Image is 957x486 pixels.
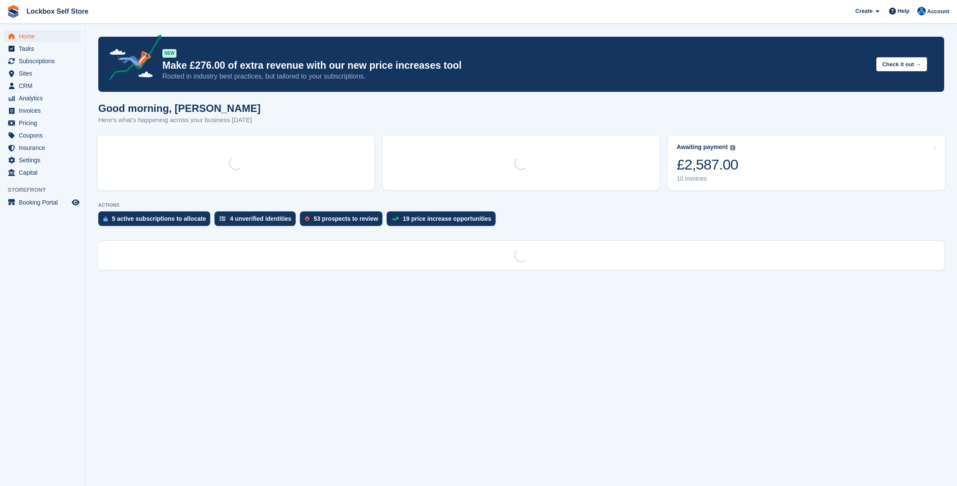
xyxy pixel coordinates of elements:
[19,117,70,129] span: Pricing
[876,57,927,71] button: Check it out →
[220,216,226,221] img: verify_identity-adf6edd0f0f0b5bbfe63781bf79b02c33cf7c696d77639b501bdc392416b5a36.svg
[4,105,81,117] a: menu
[19,142,70,154] span: Insurance
[392,217,399,221] img: price_increase_opportunities-93ffe204e8149a01c8c9dc8f82e8f89637d9d84a8eef4429ea346261dce0b2c0.svg
[677,143,728,151] div: Awaiting payment
[4,167,81,179] a: menu
[103,216,108,222] img: active_subscription_to_allocate_icon-d502201f5373d7db506a760aba3b589e785aa758c864c3986d89f69b8ff3...
[19,80,70,92] span: CRM
[730,145,735,150] img: icon-info-grey-7440780725fd019a000dd9b08b2336e03edf1995a4989e88bcd33f0948082b44.svg
[898,7,910,15] span: Help
[214,211,300,230] a: 4 unverified identities
[4,67,81,79] a: menu
[19,43,70,55] span: Tasks
[19,154,70,166] span: Settings
[19,105,70,117] span: Invoices
[98,211,214,230] a: 5 active subscriptions to allocate
[162,59,869,72] p: Make £276.00 of extra revenue with our new price increases tool
[230,215,291,222] div: 4 unverified identities
[19,67,70,79] span: Sites
[162,72,869,81] p: Rooted in industry best practices, but tailored to your subscriptions.
[4,154,81,166] a: menu
[70,197,81,208] a: Preview store
[668,136,945,190] a: Awaiting payment £2,587.00 10 invoices
[112,215,206,222] div: 5 active subscriptions to allocate
[19,30,70,42] span: Home
[677,175,738,182] div: 10 invoices
[4,80,81,92] a: menu
[19,92,70,104] span: Analytics
[855,7,872,15] span: Create
[19,55,70,67] span: Subscriptions
[7,5,20,18] img: stora-icon-8386f47178a22dfd0bd8f6a31ec36ba5ce8667c1dd55bd0f319d3a0aa187defe.svg
[98,115,261,125] p: Here's what's happening across your business [DATE]
[19,196,70,208] span: Booking Portal
[314,215,378,222] div: 53 prospects to review
[98,202,944,208] p: ACTIONS
[98,102,261,114] h1: Good morning, [PERSON_NAME]
[300,211,387,230] a: 53 prospects to review
[4,55,81,67] a: menu
[917,7,926,15] img: Naomi Davies
[927,7,949,16] span: Account
[102,35,162,83] img: price-adjustments-announcement-icon-8257ccfd72463d97f412b2fc003d46551f7dbcb40ab6d574587a9cd5c0d94...
[19,129,70,141] span: Coupons
[4,92,81,104] a: menu
[677,156,738,173] div: £2,587.00
[387,211,500,230] a: 19 price increase opportunities
[8,186,85,194] span: Storefront
[4,129,81,141] a: menu
[4,43,81,55] a: menu
[403,215,491,222] div: 19 price increase opportunities
[23,4,92,18] a: Lockbox Self Store
[4,30,81,42] a: menu
[4,117,81,129] a: menu
[4,142,81,154] a: menu
[4,196,81,208] a: menu
[19,167,70,179] span: Capital
[162,49,176,58] div: NEW
[305,216,309,221] img: prospect-51fa495bee0391a8d652442698ab0144808aea92771e9ea1ae160a38d050c398.svg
